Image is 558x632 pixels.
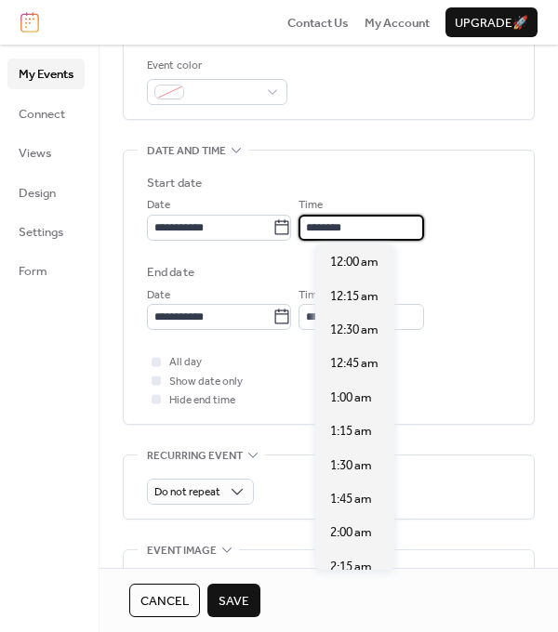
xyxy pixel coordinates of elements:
a: My Account [365,13,430,32]
a: Design [7,178,85,207]
a: Connect [7,99,85,128]
span: My Account [365,14,430,33]
span: Show date only [169,373,243,391]
button: Upgrade🚀 [445,7,538,37]
span: Event image [147,542,217,560]
a: Settings [7,217,85,246]
span: Settings [19,223,63,242]
span: Time [299,286,323,305]
span: All day [169,353,202,372]
img: logo [20,12,39,33]
span: Form [19,262,47,281]
span: Save [219,592,249,611]
a: Contact Us [287,13,349,32]
span: Contact Us [287,14,349,33]
span: 12:45 am [330,354,379,373]
span: Cancel [140,592,189,611]
span: 12:30 am [330,321,379,339]
span: Views [19,144,51,163]
span: Design [19,184,56,203]
span: Recurring event [147,446,243,465]
div: End date [147,263,194,282]
span: Date and time [147,142,226,161]
span: 1:30 am [330,456,372,475]
span: 1:45 am [330,490,372,508]
span: Hide end time [169,391,235,410]
span: Date [147,286,170,305]
span: Do not repeat [154,481,220,503]
div: Event color [147,57,284,75]
span: 12:00 am [330,253,379,271]
span: Upgrade 🚀 [455,14,528,33]
span: 1:00 am [330,388,372,407]
a: Form [7,256,85,285]
div: Start date [147,174,202,192]
span: Time [299,196,323,215]
span: 2:15 am [330,558,372,576]
span: Connect [19,105,65,124]
span: 1:15 am [330,422,372,441]
button: Cancel [129,584,200,617]
span: My Events [19,65,73,84]
button: Save [207,584,260,617]
a: Views [7,138,85,167]
a: My Events [7,59,85,88]
span: Date [147,196,170,215]
span: 12:15 am [330,287,379,306]
span: 2:00 am [330,523,372,542]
